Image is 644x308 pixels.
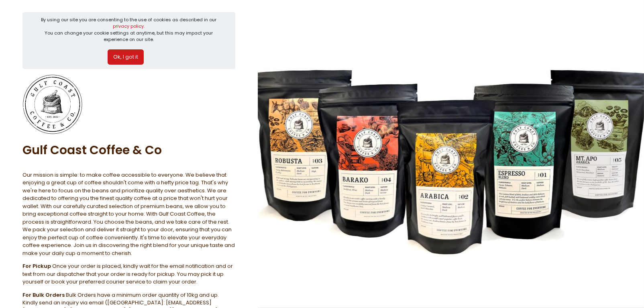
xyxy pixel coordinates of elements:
div: Once your order is placed, kindly wait for the email notification and or text from our dispatcher... [22,262,235,286]
div: Gulf Coast Coffee & Co [22,135,235,166]
button: Ok, I got it [108,49,144,65]
div: By using our site you are consenting to the use of cookies as described in our You can change you... [36,16,222,43]
img: Gulf Coast Coffee & Co [22,74,83,135]
a: privacy policy. [113,23,145,29]
div: Our mission is simple: to make coffee accessible to everyone. We believe that enjoying a great cu... [22,171,235,257]
b: For Bulk Orders [22,291,65,299]
b: For Pickup [22,262,51,270]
